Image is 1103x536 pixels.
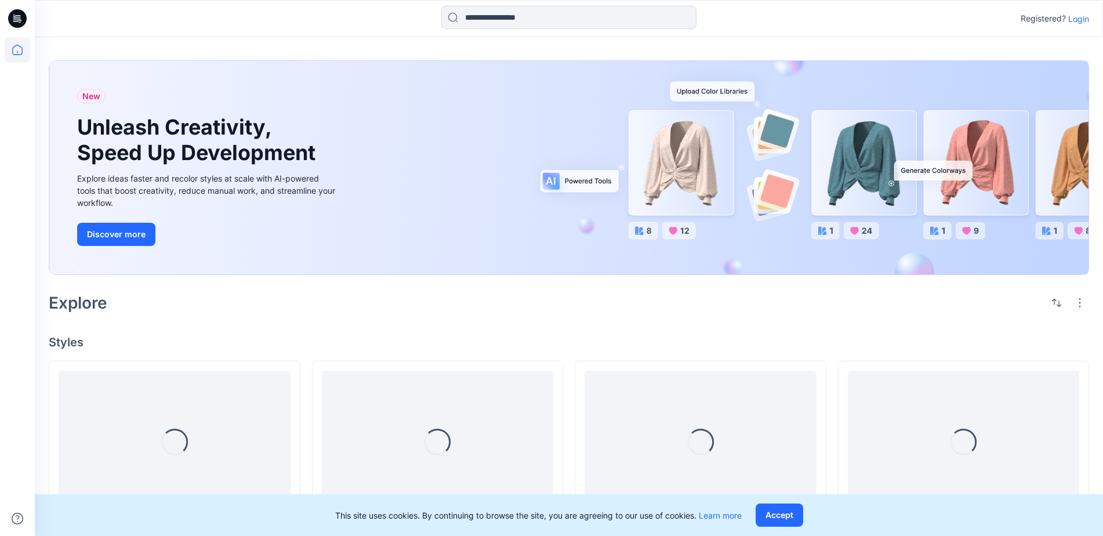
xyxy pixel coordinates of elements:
[1068,13,1089,25] p: Login
[82,89,100,103] span: New
[77,172,338,209] div: Explore ideas faster and recolor styles at scale with AI-powered tools that boost creativity, red...
[77,115,321,165] h1: Unleash Creativity, Speed Up Development
[699,510,742,520] a: Learn more
[1021,12,1066,26] p: Registered?
[49,294,107,312] h2: Explore
[335,509,742,521] p: This site uses cookies. By continuing to browse the site, you are agreeing to our use of cookies.
[77,223,338,246] a: Discover more
[77,223,155,246] button: Discover more
[49,335,1089,349] h4: Styles
[756,504,803,527] button: Accept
